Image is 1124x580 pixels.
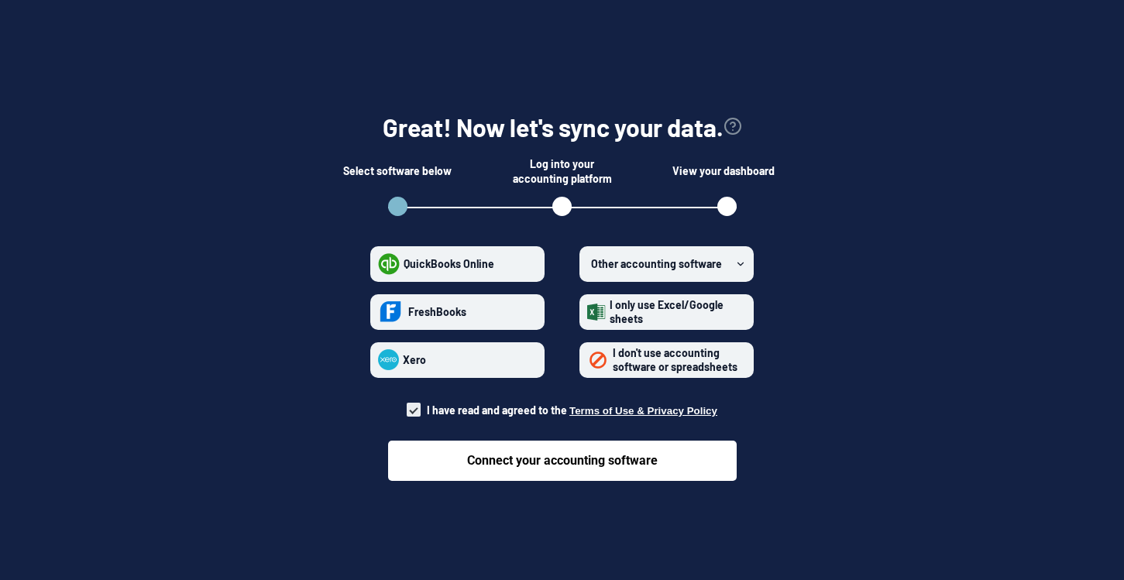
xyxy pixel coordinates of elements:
[587,304,606,321] img: excel
[552,197,572,216] button: open step 2
[343,156,452,187] div: Select software below
[610,298,724,325] strong: I only use Excel/Google sheets
[613,346,737,373] strong: I don't use accounting software or spreadsheets
[408,305,466,318] strong: FreshBooks
[508,156,617,187] div: Log into your accounting platform
[724,117,742,136] svg: view accounting link security info
[369,197,756,221] ol: Steps Indicator
[403,353,426,366] strong: Xero
[404,257,494,270] strong: QuickBooks Online
[378,297,404,328] img: freshbooks
[378,253,400,275] img: quickbooks-online
[378,349,399,370] img: xero
[383,110,724,145] h1: Great! Now let's sync your data.
[388,197,407,216] button: open step 1
[388,441,737,481] button: Connect your accounting software
[591,257,722,270] strong: Other accounting software
[717,197,737,216] button: open step 3
[672,156,781,187] div: View your dashboard
[587,349,609,371] img: none
[569,405,717,417] button: I have read and agreed to the
[427,403,717,417] span: I have read and agreed to the
[724,110,742,145] button: view accounting link security info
